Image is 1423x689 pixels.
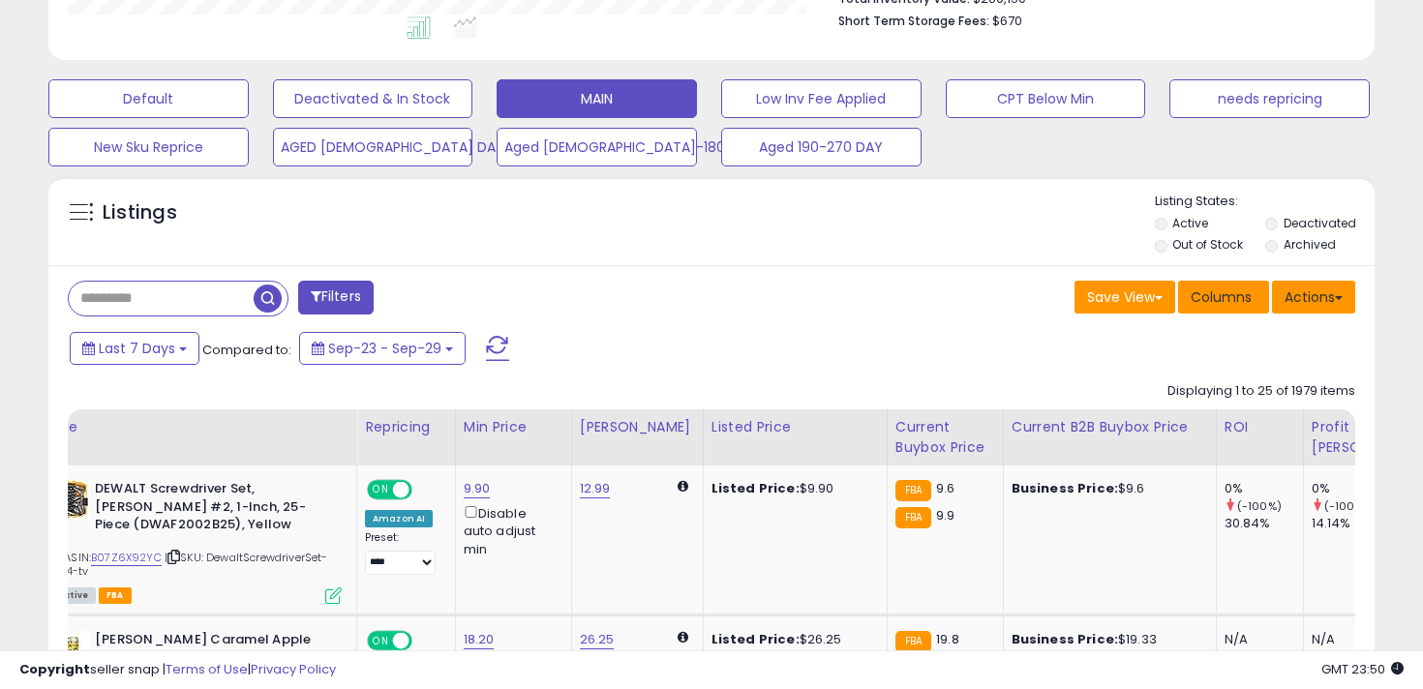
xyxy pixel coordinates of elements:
[273,128,473,166] button: AGED [DEMOGRAPHIC_DATA] DAY
[497,79,697,118] button: MAIN
[365,531,440,575] div: Preset:
[1178,281,1269,314] button: Columns
[895,631,931,652] small: FBA
[936,630,959,648] span: 19.8
[580,630,615,649] a: 26.25
[580,479,611,498] a: 12.99
[1225,480,1303,497] div: 0%
[711,480,872,497] div: $9.90
[103,199,177,226] h5: Listings
[464,630,495,649] a: 18.20
[1237,498,1282,514] small: (-100%)
[51,550,328,579] span: | SKU: DewaltScrewdriverSet-4.54-tv
[1167,382,1355,401] div: Displaying 1 to 25 of 1979 items
[1172,215,1208,231] label: Active
[1321,660,1404,678] span: 2025-10-7 23:50 GMT
[1012,417,1208,437] div: Current B2B Buybox Price
[1012,480,1201,497] div: $9.6
[51,480,342,602] div: ASIN:
[48,128,249,166] button: New Sku Reprice
[721,128,922,166] button: Aged 190-270 DAY
[711,417,879,437] div: Listed Price
[1169,79,1370,118] button: needs repricing
[51,480,90,519] img: 51pJyV-HmxL._SL40_.jpg
[1172,236,1243,253] label: Out of Stock
[1155,193,1376,211] p: Listing States:
[328,339,441,358] span: Sep-23 - Sep-29
[497,128,697,166] button: Aged [DEMOGRAPHIC_DATA]-180 DAY
[365,510,433,527] div: Amazon AI
[936,479,954,497] span: 9.6
[1012,630,1118,648] b: Business Price:
[1012,631,1201,648] div: $19.33
[46,417,348,437] div: Title
[580,417,695,437] div: [PERSON_NAME]
[48,79,249,118] button: Default
[464,479,491,498] a: 9.90
[838,13,989,29] b: Short Term Storage Fees:
[721,79,922,118] button: Low Inv Fee Applied
[895,417,995,458] div: Current Buybox Price
[711,631,872,648] div: $26.25
[711,630,800,648] b: Listed Price:
[936,506,954,524] span: 9.9
[99,587,132,604] span: FBA
[895,507,931,528] small: FBA
[1191,287,1252,307] span: Columns
[19,660,90,678] strong: Copyright
[1312,631,1420,648] div: N/A
[51,587,96,604] span: All listings currently available for purchase on Amazon
[1324,498,1369,514] small: (-100%)
[365,417,447,437] div: Repricing
[19,661,336,679] div: seller snap | |
[1225,417,1295,437] div: ROI
[409,482,440,498] span: OFF
[1225,631,1288,648] div: N/A
[1012,479,1118,497] b: Business Price:
[1075,281,1175,314] button: Save View
[464,502,557,558] div: Disable auto adjust min
[711,479,800,497] b: Listed Price:
[1284,215,1356,231] label: Deactivated
[946,79,1146,118] button: CPT Below Min
[298,281,374,315] button: Filters
[1225,515,1303,532] div: 30.84%
[1284,236,1336,253] label: Archived
[895,480,931,501] small: FBA
[51,631,90,670] img: 41XoY3LI6GL._SL40_.jpg
[369,482,393,498] span: ON
[273,79,473,118] button: Deactivated & In Stock
[251,660,336,678] a: Privacy Policy
[166,660,248,678] a: Terms of Use
[91,550,162,566] a: B07Z6X92YC
[70,332,199,365] button: Last 7 Days
[99,339,175,358] span: Last 7 Days
[992,12,1022,30] span: $670
[95,480,330,539] b: DEWALT Screwdriver Set, [PERSON_NAME] #2, 1-Inch, 25-Piece (DWAF2002B25), Yellow
[1272,281,1355,314] button: Actions
[299,332,466,365] button: Sep-23 - Sep-29
[202,341,291,359] span: Compared to:
[464,417,563,437] div: Min Price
